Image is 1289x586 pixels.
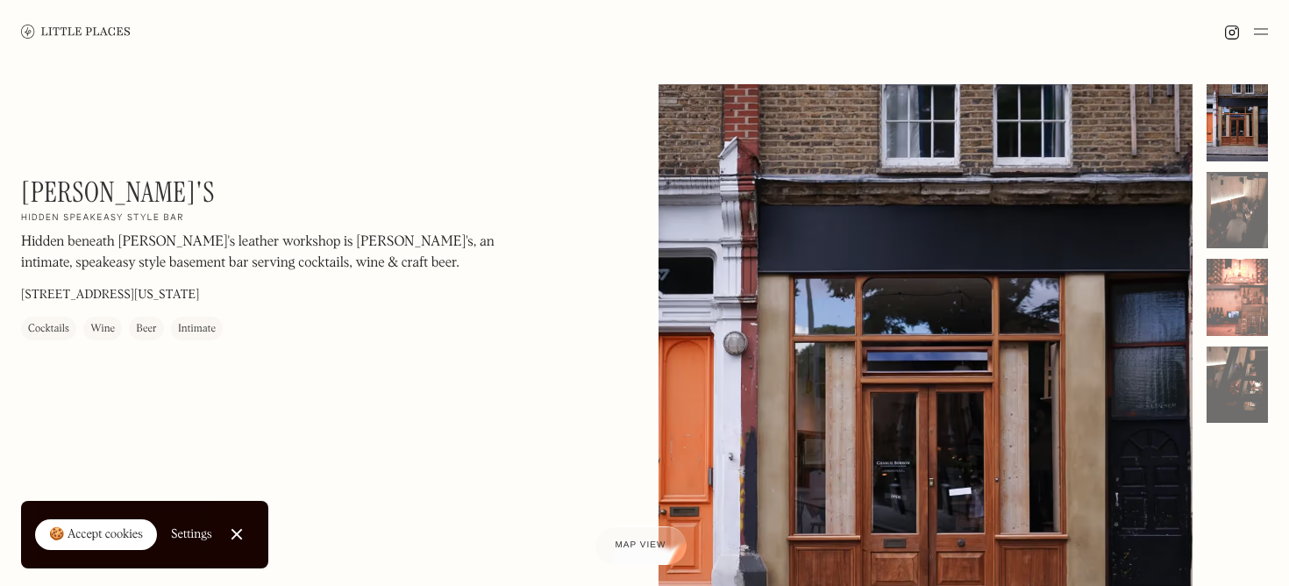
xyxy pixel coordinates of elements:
[90,321,115,339] div: Wine
[171,515,212,554] a: Settings
[35,519,157,551] a: 🍪 Accept cookies
[49,526,143,544] div: 🍪 Accept cookies
[136,321,157,339] div: Beer
[219,517,254,552] a: Close Cookie Popup
[595,526,687,565] a: Map view
[178,321,216,339] div: Intimate
[28,321,69,339] div: Cocktails
[21,175,215,209] h1: [PERSON_NAME]'s
[616,540,666,550] span: Map view
[171,528,212,540] div: Settings
[21,232,495,275] p: Hidden beneath [PERSON_NAME]'s leather workshop is [PERSON_NAME]'s, an intimate, speakeasy style ...
[236,534,237,535] div: Close Cookie Popup
[21,287,199,305] p: [STREET_ADDRESS][US_STATE]
[21,213,184,225] h2: Hidden speakeasy style bar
